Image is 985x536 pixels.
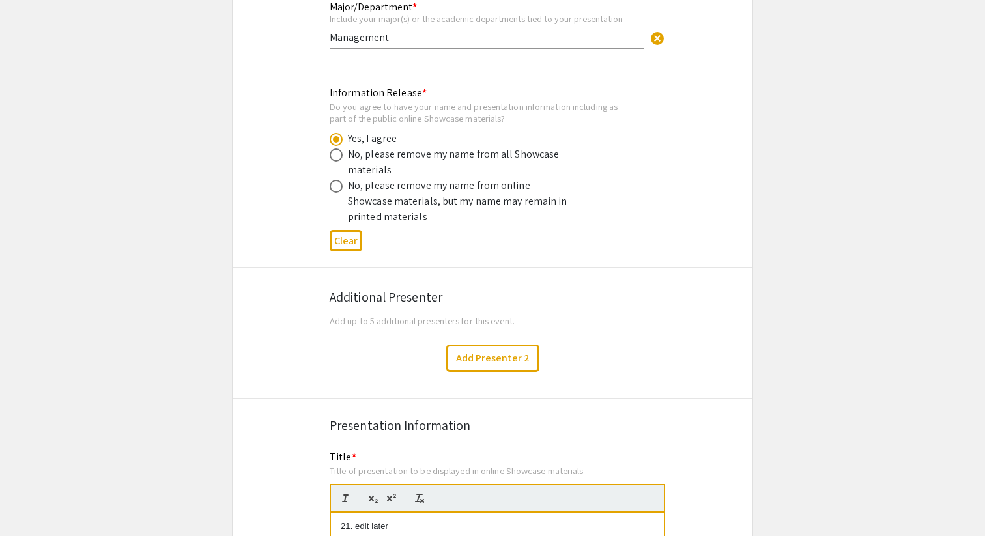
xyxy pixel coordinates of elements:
[330,315,515,327] span: Add up to 5 additional presenters for this event.
[650,31,665,46] span: cancel
[330,31,644,44] input: Type Here
[330,287,655,307] div: Additional Presenter
[330,450,356,464] mat-label: Title
[330,101,635,124] div: Do you agree to have your name and presentation information including as part of the public onlin...
[341,520,654,532] p: 21. edit later
[644,25,670,51] button: Clear
[348,131,397,147] div: Yes, I agree
[330,416,655,435] div: Presentation Information
[330,13,644,25] div: Include your major(s) or the academic departments tied to your presentation
[330,86,427,100] mat-label: Information Release
[446,345,539,372] button: Add Presenter 2
[348,147,576,178] div: No, please remove my name from all Showcase materials
[330,230,362,251] button: Clear
[10,477,55,526] iframe: Chat
[348,178,576,225] div: No, please remove my name from online Showcase materials, but my name may remain in printed mater...
[330,465,665,477] div: Title of presentation to be displayed in online Showcase materials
